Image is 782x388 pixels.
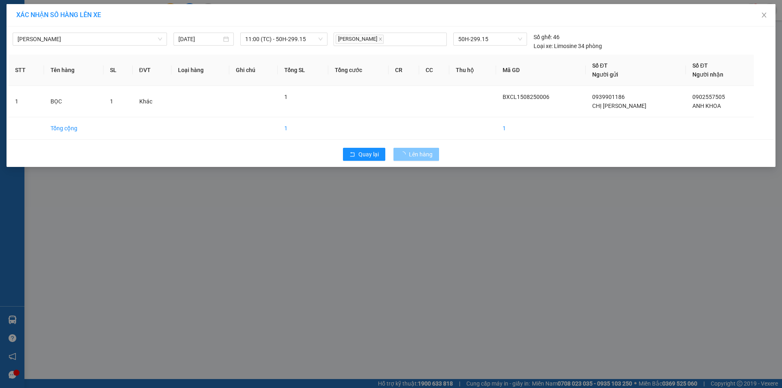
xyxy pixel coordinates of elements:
td: BỌC [44,86,103,117]
th: CR [389,55,419,86]
span: [PERSON_NAME] [336,35,384,44]
div: Limosine 34 phòng [534,42,602,50]
span: Gửi: [7,8,20,16]
span: BXCL1508250006 [503,94,549,100]
span: close [378,37,382,41]
span: Người nhận [692,71,723,78]
span: 50H-299.15 [458,33,522,45]
th: Loại hàng [171,55,229,86]
td: 1 [278,117,328,140]
th: Tên hàng [44,55,103,86]
th: Thu hộ [449,55,496,86]
span: Số ĐT [592,62,608,69]
span: Lên hàng [409,150,433,159]
span: 0939901186 [592,94,625,100]
td: 1 [9,86,44,117]
th: Tổng cước [328,55,389,86]
span: 1 [284,94,288,100]
th: STT [9,55,44,86]
span: [DEMOGRAPHIC_DATA][GEOGRAPHIC_DATA] [7,47,136,75]
span: Người gửi [592,71,618,78]
span: Số ĐT [692,62,708,69]
th: Mã GD [496,55,585,86]
span: close [761,12,767,18]
span: Quay lại [358,150,379,159]
th: ĐVT [133,55,172,86]
button: Lên hàng [393,148,439,161]
span: CHỊ [PERSON_NAME] [592,103,646,109]
div: BX [PERSON_NAME] [7,7,136,17]
span: Số ghế: [534,33,552,42]
span: rollback [349,151,355,158]
td: Khác [133,86,172,117]
div: CÔ [PERSON_NAME] [7,17,136,26]
button: Close [753,4,775,27]
span: DĐ: [7,38,19,46]
span: 1 [110,98,113,105]
td: 1 [496,117,585,140]
th: Tổng SL [278,55,328,86]
th: SL [103,55,133,86]
div: 46 [534,33,560,42]
span: Loại xe: [534,42,553,50]
input: 15/08/2025 [178,35,222,44]
td: Tổng cộng [44,117,103,140]
th: CC [419,55,450,86]
th: Ghi chú [229,55,278,86]
span: ANH KHOA [692,103,721,109]
button: rollbackQuay lại [343,148,385,161]
span: 11:00 (TC) - 50H-299.15 [245,33,323,45]
span: loading [400,151,409,157]
span: XÁC NHẬN SỐ HÀNG LÊN XE [16,11,101,19]
span: Cao Lãnh - Hồ Chí Minh [18,33,162,45]
span: 0902557505 [692,94,725,100]
div: 0939218419 [7,26,136,38]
